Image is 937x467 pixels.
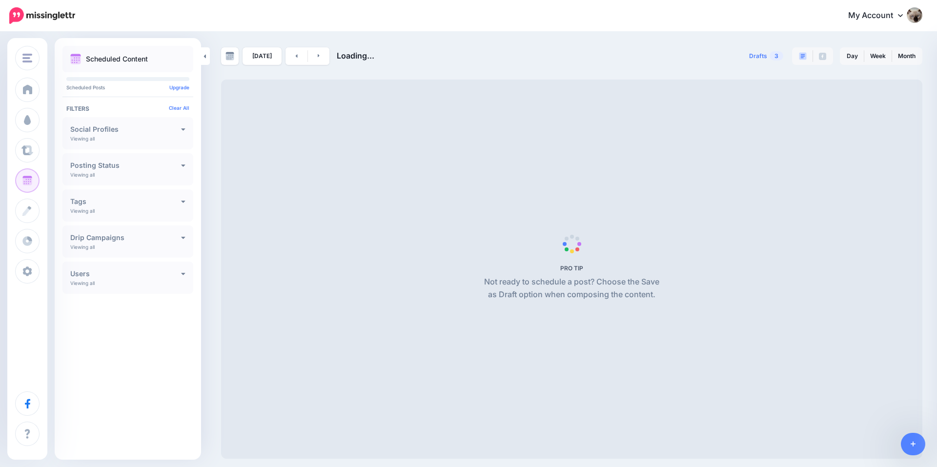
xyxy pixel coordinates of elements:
h4: Posting Status [70,162,181,169]
a: [DATE] [243,47,282,65]
h4: Filters [66,105,189,112]
img: paragraph-boxed.png [799,52,807,60]
h4: Users [70,270,181,277]
p: Scheduled Content [86,56,148,62]
a: Day [841,48,864,64]
h4: Social Profiles [70,126,181,133]
a: Week [864,48,892,64]
a: Upgrade [169,84,189,90]
img: menu.png [22,54,32,62]
p: Viewing all [70,244,95,250]
img: facebook-grey-square.png [819,53,826,60]
span: Drafts [749,53,767,59]
p: Viewing all [70,172,95,178]
a: My Account [838,4,922,28]
a: Clear All [169,105,189,111]
a: Month [892,48,921,64]
h4: Drip Campaigns [70,234,181,241]
h4: Tags [70,198,181,205]
span: 3 [770,51,783,61]
p: Viewing all [70,280,95,286]
p: Viewing all [70,208,95,214]
span: Loading... [337,51,374,61]
p: Viewing all [70,136,95,142]
p: Not ready to schedule a post? Choose the Save as Draft option when composing the content. [480,276,663,301]
h5: PRO TIP [480,264,663,272]
img: Missinglettr [9,7,75,24]
p: Scheduled Posts [66,85,189,90]
img: calendar.png [70,54,81,64]
img: calendar-grey-darker.png [225,52,234,61]
a: Drafts3 [743,47,789,65]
